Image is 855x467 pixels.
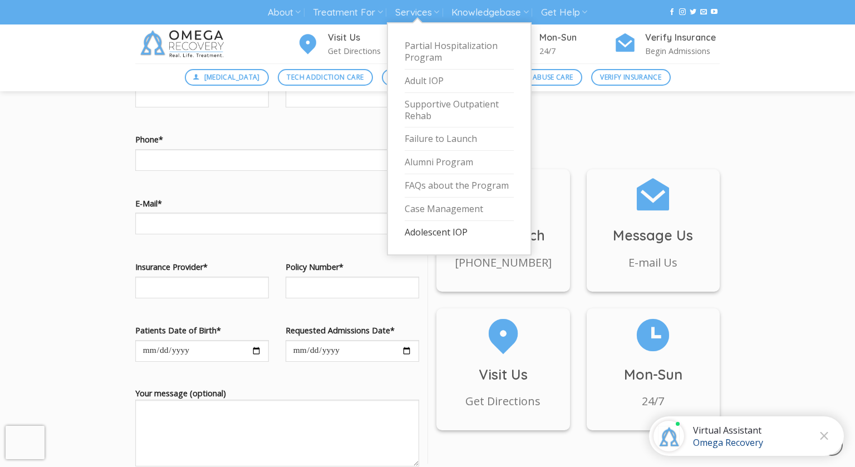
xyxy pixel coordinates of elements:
[405,93,514,128] a: Supportive Outpatient Rehab
[405,70,514,93] a: Adult IOP
[395,2,439,23] a: Services
[405,198,514,221] a: Case Management
[587,392,720,410] p: 24/7
[204,72,260,82] span: [MEDICAL_DATA]
[286,260,419,273] label: Policy Number*
[135,24,233,63] img: Omega Recovery
[587,254,720,272] p: E-mail Us
[600,72,661,82] span: Verify Insurance
[591,69,671,86] a: Verify Insurance
[268,2,301,23] a: About
[669,8,675,16] a: Follow on Facebook
[645,45,720,57] p: Begin Admissions
[185,69,269,86] a: [MEDICAL_DATA]
[645,31,720,45] h4: Verify Insurance
[135,400,419,466] textarea: Your message (optional)
[135,260,269,273] label: Insurance Provider*
[287,72,363,82] span: Tech Addiction Care
[405,151,514,174] a: Alumni Program
[135,197,419,210] label: E-Mail*
[135,324,269,337] label: Patients Date of Birth*
[492,72,573,82] span: Substance Abuse Care
[405,221,514,244] a: Adolescent IOP
[690,8,696,16] a: Follow on Twitter
[382,69,474,86] a: Mental Health Care
[297,31,402,58] a: Visit Us Get Directions
[541,2,587,23] a: Get Help
[286,324,419,337] label: Requested Admissions Date*
[405,35,514,70] a: Partial Hospitalization Program
[328,31,402,45] h4: Visit Us
[328,45,402,57] p: Get Directions
[587,175,720,272] a: Message Us E-mail Us
[587,363,720,386] h3: Mon-Sun
[539,45,614,57] p: 24/7
[436,363,570,386] h3: Visit Us
[483,69,582,86] a: Substance Abuse Care
[436,314,570,411] a: Visit Us Get Directions
[135,133,419,146] label: Phone*
[700,8,707,16] a: Send us an email
[587,224,720,247] h3: Message Us
[405,174,514,198] a: FAQs about the Program
[614,31,720,58] a: Verify Insurance Begin Admissions
[436,254,570,272] p: [PHONE_NUMBER]
[679,8,686,16] a: Follow on Instagram
[278,69,373,86] a: Tech Addiction Care
[711,8,718,16] a: Follow on YouTube
[451,2,528,23] a: Knowledgebase
[313,2,382,23] a: Treatment For
[405,127,514,151] a: Failure to Launch
[436,392,570,410] p: Get Directions
[539,31,614,45] h4: Mon-Sun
